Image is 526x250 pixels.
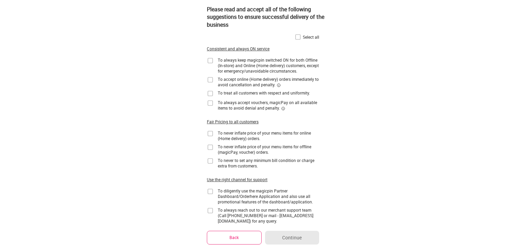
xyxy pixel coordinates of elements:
[207,130,214,137] img: home-delivery-unchecked-checkbox-icon.f10e6f61.svg
[218,130,319,141] div: To never inflate price of your menu items for online (Home delivery) orders.
[207,188,214,195] img: home-delivery-unchecked-checkbox-icon.f10e6f61.svg
[218,158,319,168] div: To never to set any minimum bill condition or charge extra from customers.
[207,158,214,164] img: home-delivery-unchecked-checkbox-icon.f10e6f61.svg
[207,46,270,52] div: Consistent and always ON service
[207,90,214,97] img: home-delivery-unchecked-checkbox-icon.f10e6f61.svg
[218,57,319,74] div: To always keep magicpin switched ON for both Offline (In-store) and Online (Home delivery) custom...
[295,34,301,40] img: home-delivery-unchecked-checkbox-icon.f10e6f61.svg
[207,177,267,183] div: Use the right channel for support
[277,83,281,87] img: informationCircleBlack.2195f373.svg
[218,90,310,96] div: To treat all customers with respect and uniformity.
[218,76,319,87] div: To accept online (Home delivery) orders immediately to avoid cancellation and penalty.
[207,100,214,107] img: home-delivery-unchecked-checkbox-icon.f10e6f61.svg
[218,188,319,204] div: To diligently use the magicpin Partner Dashboard/Orderhere Application and also use all promotion...
[303,34,319,40] div: Select all
[265,231,319,245] button: Continue
[207,207,214,214] img: home-delivery-unchecked-checkbox-icon.f10e6f61.svg
[207,57,214,64] img: home-delivery-unchecked-checkbox-icon.f10e6f61.svg
[207,231,262,244] button: Back
[207,76,214,83] img: home-delivery-unchecked-checkbox-icon.f10e6f61.svg
[207,119,259,125] div: Fair Pricing to all customers
[207,144,214,151] img: home-delivery-unchecked-checkbox-icon.f10e6f61.svg
[281,107,285,111] img: informationCircleBlack.2195f373.svg
[218,144,319,155] div: To never inflate price of your menu items for offline (magicPay, voucher) orders.
[218,207,319,224] div: To always reach out to our merchant support team (Call [PHONE_NUMBER] or mail - [EMAIL_ADDRESS][D...
[218,100,319,111] div: To always accept vouchers, magicPay on all available items to avoid denial and penalty.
